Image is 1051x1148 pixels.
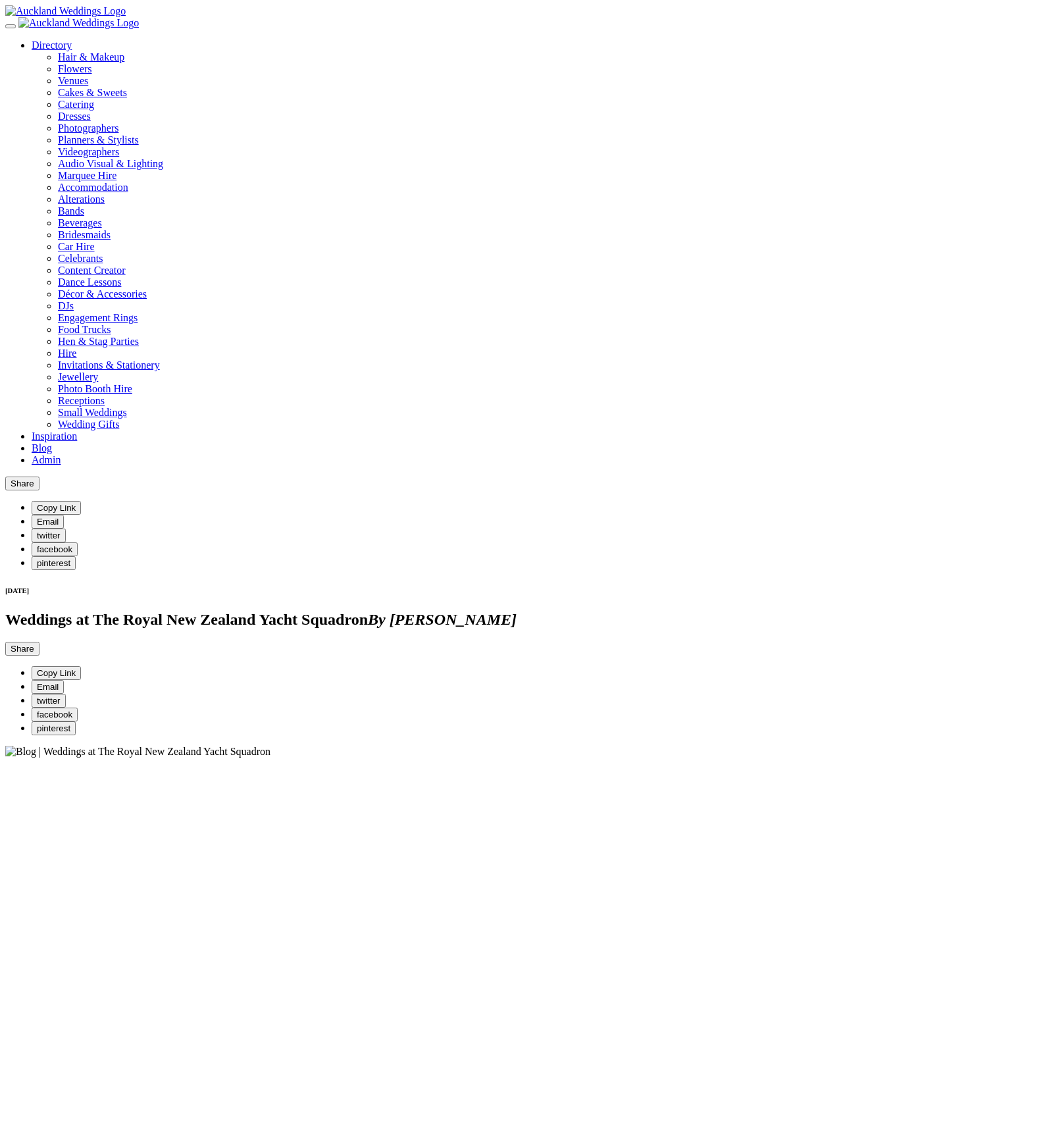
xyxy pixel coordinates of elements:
[58,312,138,323] a: Engagement Rings
[32,454,61,465] a: Admin
[58,407,127,418] a: Small Weddings
[5,5,126,17] img: Auckland Weddings Logo
[58,87,1046,99] a: Cakes & Sweets
[368,611,517,628] i: By [PERSON_NAME]
[58,158,1046,170] a: Audio Visual & Lighting
[58,111,1046,122] a: Dresses
[58,395,105,406] a: Receptions
[32,39,72,51] a: Directory
[58,371,98,382] a: Jewellery
[32,442,52,454] a: Blog
[58,324,111,335] a: Food Trucks
[58,383,132,394] a: Photo Booth Hire
[5,746,270,758] img: Blog | Weddings at The Royal New Zealand Yacht Squadron
[58,253,103,264] a: Celebrants
[32,694,66,708] button: twitter
[11,644,34,654] span: Share
[58,241,95,252] a: Car Hire
[58,146,1046,158] a: Videographers
[32,515,64,529] button: Email
[58,265,126,276] a: Content Creator
[32,721,76,735] button: pinterest
[58,336,139,347] a: Hen & Stag Parties
[58,122,1046,134] a: Photographers
[5,587,1046,594] h6: [DATE]
[5,666,1046,735] ul: Share
[58,217,102,228] a: Beverages
[32,556,76,570] button: pinterest
[58,359,160,371] a: Invitations & Stationery
[58,276,121,288] a: Dance Lessons
[32,680,64,694] button: Email
[58,51,1046,63] a: Hair & Makeup
[11,479,34,488] span: Share
[18,17,139,29] img: Auckland Weddings Logo
[58,63,1046,75] a: Flowers
[32,542,78,556] button: facebook
[58,300,74,311] a: DJs
[5,477,39,490] button: Share
[58,134,1046,146] a: Planners & Stylists
[32,501,81,515] button: Copy Link
[58,288,147,300] a: Décor & Accessories
[32,666,81,680] button: Copy Link
[5,642,39,656] button: Share
[32,430,77,442] a: Inspiration
[5,611,1046,629] h1: Weddings at The Royal New Zealand Yacht Squadron
[5,24,16,28] button: Menu
[58,170,1046,182] a: Marquee Hire
[5,501,1046,570] ul: Share
[58,182,128,193] a: Accommodation
[58,99,1046,111] a: Catering
[58,348,76,359] a: Hire
[58,229,111,240] a: Bridesmaids
[32,529,66,542] button: twitter
[58,75,1046,87] a: Venues
[58,419,119,430] a: Wedding Gifts
[32,708,78,721] button: facebook
[58,194,105,205] a: Alterations
[58,205,84,217] a: Bands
